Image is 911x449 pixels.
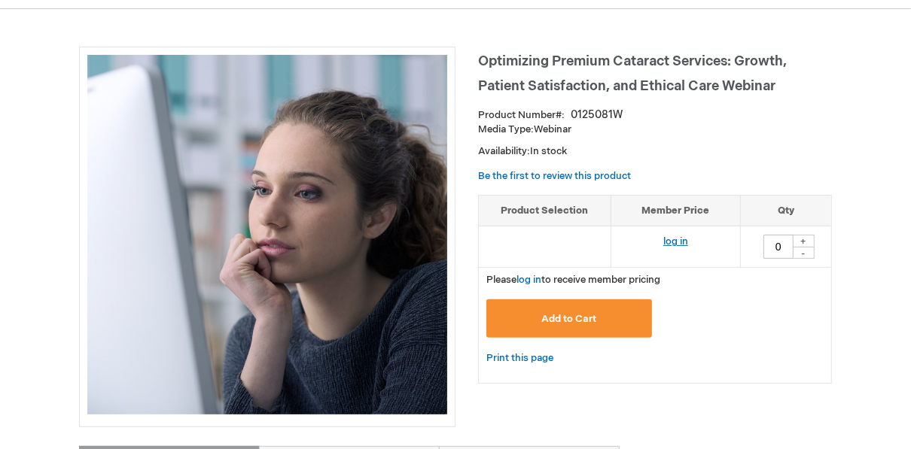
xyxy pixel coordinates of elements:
[479,195,611,226] th: Product Selection
[486,299,652,338] button: Add to Cart
[486,349,553,368] a: Print this page
[478,123,832,137] p: Webinar
[763,235,794,259] input: Qty
[478,109,565,121] strong: Product Number
[478,53,787,94] span: Optimizing Premium Cataract Services: Growth, Patient Satisfaction, and Ethical Care Webinar
[792,235,815,247] div: +
[571,108,623,123] div: 0125081W
[516,274,541,286] a: log in
[478,170,631,182] a: Be the first to review this product
[530,145,567,157] span: In stock
[611,195,740,226] th: Member Price
[792,247,815,259] div: -
[740,195,831,226] th: Qty
[478,144,832,159] p: Availability:
[663,235,688,247] a: log in
[486,274,660,286] span: Please to receive member pricing
[87,55,447,414] img: Optimizing Premium Cataract Services: Growth, Patient Satisfaction, and Ethical Care Webinar
[478,123,534,135] strong: Media Type:
[541,313,596,325] span: Add to Cart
